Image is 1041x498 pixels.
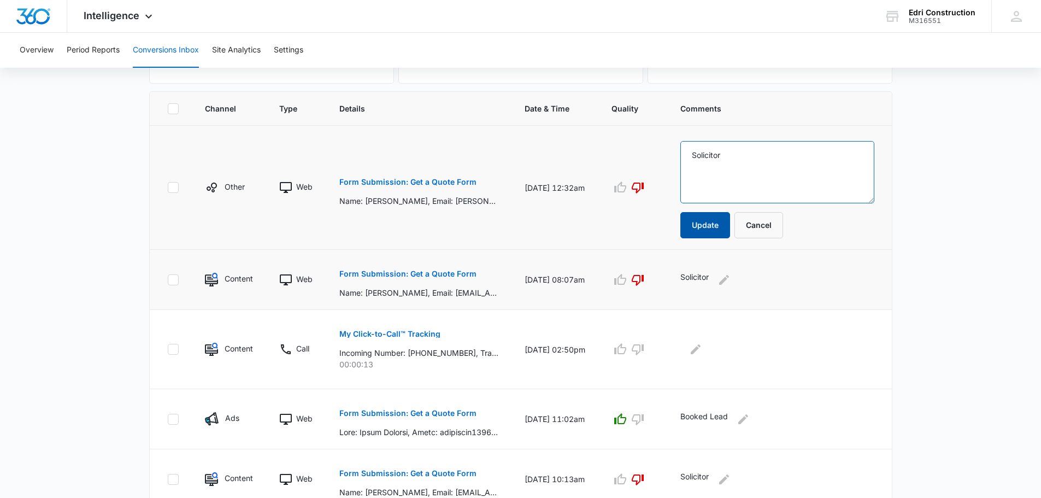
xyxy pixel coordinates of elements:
p: Call [296,343,309,354]
div: account id [909,17,975,25]
span: Comments [680,103,858,114]
p: Solicitor [680,471,709,488]
td: [DATE] 08:07am [511,250,598,310]
p: Web [296,473,313,484]
p: Web [296,273,313,285]
span: Quality [611,103,638,114]
button: Form Submission: Get a Quote Form [339,460,477,487]
div: account name [909,8,975,17]
p: Booked Lead [680,411,728,428]
span: Details [339,103,483,114]
span: Channel [205,103,238,114]
button: Conversions Inbox [133,33,199,68]
button: Edit Comments [715,471,733,488]
p: Web [296,181,313,192]
p: Ads [225,412,239,424]
p: Incoming Number: [PHONE_NUMBER], Tracking Number: [PHONE_NUMBER], Ring To: [PHONE_NUMBER], Caller... [339,347,498,359]
td: [DATE] 11:02am [511,389,598,449]
button: Form Submission: Get a Quote Form [339,400,477,426]
p: Name: [PERSON_NAME], Email: [EMAIL_ADDRESS][DOMAIN_NAME], Phone: [PHONE_NUMBER], What Service(s) ... [339,487,498,498]
textarea: Solicitor [680,141,874,203]
button: Site Analytics [212,33,261,68]
button: Edit Comments [687,341,704,358]
p: Content [225,273,253,284]
button: Overview [20,33,54,68]
button: Form Submission: Get a Quote Form [339,261,477,287]
p: Name: [PERSON_NAME], Email: [EMAIL_ADDRESS][DOMAIN_NAME], Phone: [PHONE_NUMBER], What Service(s) ... [339,287,498,298]
button: Settings [274,33,303,68]
button: Cancel [734,212,783,238]
p: Content [225,472,253,484]
button: Form Submission: Get a Quote Form [339,169,477,195]
span: Type [279,103,297,114]
button: Period Reports [67,33,120,68]
p: Web [296,413,313,424]
p: Content [225,343,253,354]
button: Edit Comments [715,271,733,289]
button: Edit Comments [734,411,752,428]
p: Form Submission: Get a Quote Form [339,270,477,278]
p: My Click-to-Call™ Tracking [339,330,440,338]
p: Form Submission: Get a Quote Form [339,470,477,477]
span: Intelligence [84,10,139,21]
p: Name: [PERSON_NAME], Email: [PERSON_NAME][EMAIL_ADDRESS][DOMAIN_NAME], Phone: [PHONE_NUMBER], Wha... [339,195,498,207]
span: Date & Time [525,103,569,114]
td: [DATE] 12:32am [511,126,598,250]
button: Update [680,212,730,238]
p: 00:00:13 [339,359,498,370]
p: Lore: Ipsum Dolorsi, Ametc: adipiscin1396@elits.doe, Tempo: 7041733885, Inci Utlabor(e) Dol Mag A... [339,426,498,438]
p: Solicitor [680,271,709,289]
td: [DATE] 02:50pm [511,310,598,389]
p: Form Submission: Get a Quote Form [339,178,477,186]
button: My Click-to-Call™ Tracking [339,321,440,347]
p: Other [225,181,245,192]
p: Form Submission: Get a Quote Form [339,409,477,417]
